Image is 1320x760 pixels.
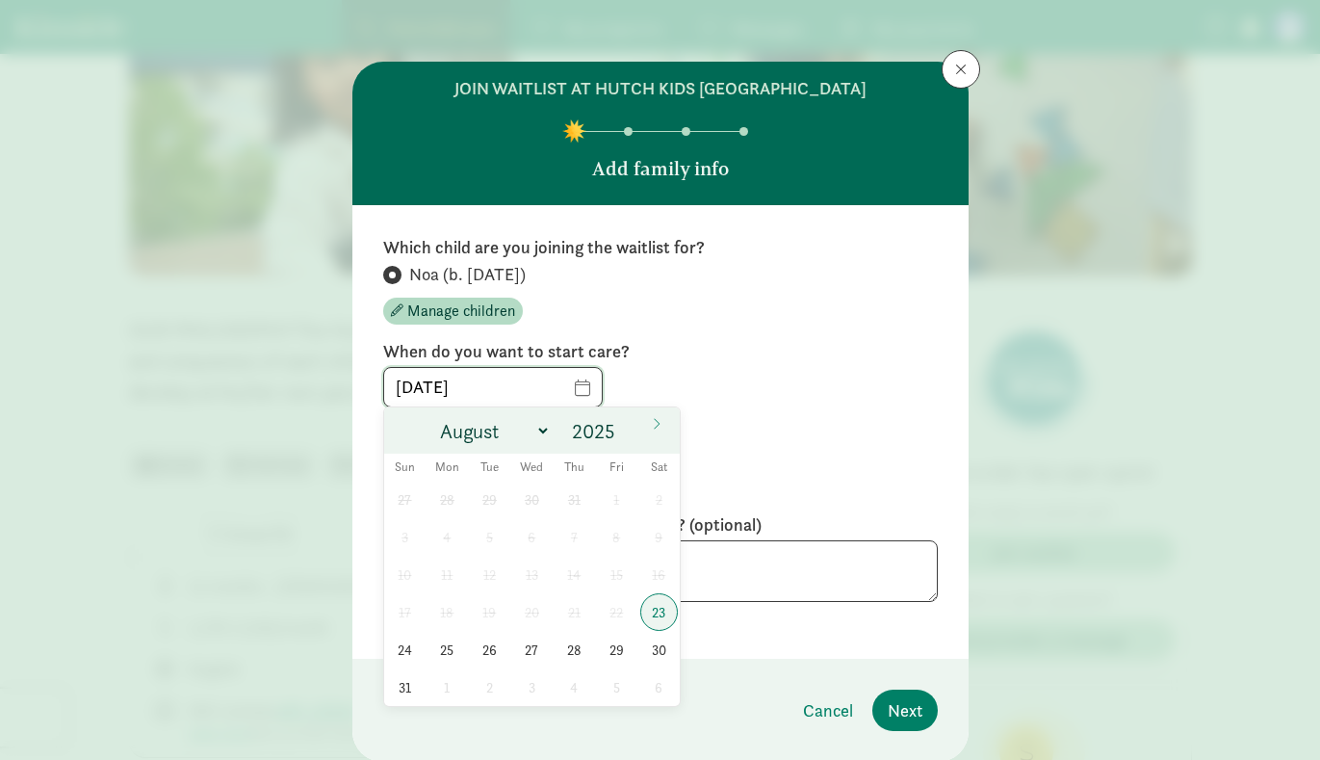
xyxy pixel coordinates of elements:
[598,668,635,706] span: September 5, 2025
[595,461,637,474] span: Fri
[888,697,922,723] span: Next
[872,690,938,731] button: Next
[383,609,517,625] small: 512 characters remaining
[471,631,508,668] span: August 26, 2025
[803,697,853,723] span: Cancel
[788,690,868,731] button: Cancel
[592,155,729,182] p: Add family info
[428,668,466,706] span: September 1, 2025
[384,461,427,474] span: Sun
[640,593,678,631] span: August 23, 2025
[407,300,515,323] span: Manage children
[471,668,508,706] span: September 2, 2025
[513,631,551,668] span: August 27, 2025
[432,415,551,447] select: Month
[383,298,523,325] button: Manage children
[640,668,678,706] span: September 6, 2025
[426,461,468,474] span: Mon
[409,263,526,286] span: Noa (b. [DATE])
[553,461,595,474] span: Thu
[468,461,510,474] span: Tue
[428,631,466,668] span: August 25, 2025
[598,631,635,668] span: August 29, 2025
[637,461,680,474] span: Sat
[566,418,628,445] input: Year
[556,631,593,668] span: August 28, 2025
[510,461,553,474] span: Wed
[383,423,938,446] label: Phone number
[383,340,938,363] label: When do you want to start care?
[454,77,867,100] h6: join waitlist at Hutch Kids [GEOGRAPHIC_DATA]
[383,513,938,537] label: Any additional info you'd like to provide? (optional)
[513,668,551,706] span: September 3, 2025
[386,631,424,668] span: August 24, 2025
[556,668,593,706] span: September 4, 2025
[386,668,424,706] span: August 31, 2025
[383,236,938,259] label: Which child are you joining the waitlist for?
[640,631,678,668] span: August 30, 2025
